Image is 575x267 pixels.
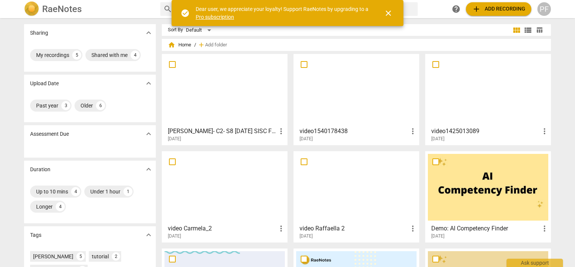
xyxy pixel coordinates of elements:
h3: Demo: AI Competency Finder [431,224,540,233]
div: My recordings [36,51,69,59]
span: more_vert [408,224,417,233]
span: / [194,42,196,48]
span: view_list [523,26,532,35]
a: LogoRaeNotes [24,2,154,17]
a: video1540178438[DATE] [296,57,417,142]
div: 3 [61,101,70,110]
div: 6 [96,101,105,110]
span: [DATE] [431,136,444,142]
button: Show more [143,27,154,38]
span: Add folder [205,42,227,48]
button: Show more [143,78,154,89]
div: Sort By [168,27,183,33]
div: Past year [36,102,58,109]
button: Tile view [511,25,522,36]
span: [DATE] [431,233,444,239]
span: more_vert [277,127,286,136]
span: expand_more [144,165,153,174]
h3: video Carmela_2 [168,224,277,233]
div: 5 [72,51,81,60]
span: expand_more [144,230,153,239]
div: Default [186,24,214,36]
span: more_vert [408,127,417,136]
p: Tags [30,231,41,239]
span: [DATE] [168,136,181,142]
p: Sharing [30,29,48,37]
div: 2 [112,252,120,261]
button: Close [379,4,397,22]
a: [PERSON_NAME]- C2- S8 [DATE] SISC Final[DATE] [164,57,285,142]
button: Upload [466,2,531,16]
span: Add recording [472,5,525,14]
span: view_module [512,26,521,35]
button: Show more [143,229,154,241]
img: Logo [24,2,39,17]
p: Duration [30,166,50,173]
span: Home [168,41,191,49]
span: more_vert [277,224,286,233]
button: Show more [143,164,154,175]
div: Dear user, we appreciate your loyalty! Support RaeNotes by upgrading to a [196,5,370,21]
div: Longer [36,203,53,210]
p: Assessment Due [30,130,69,138]
span: [DATE] [168,233,181,239]
h2: RaeNotes [42,4,82,14]
span: [DATE] [300,233,313,239]
h3: video1540178438 [300,127,408,136]
button: PF [537,2,551,16]
a: Demo: AI Competency Finder[DATE] [428,154,548,239]
div: 1 [123,187,132,196]
span: home [168,41,175,49]
span: expand_more [144,79,153,88]
button: Show more [143,128,154,140]
div: Ask support [507,259,563,267]
button: List view [522,25,534,36]
span: table_chart [536,26,543,34]
span: expand_more [144,129,153,138]
h3: video Raffaella 2 [300,224,408,233]
div: [PERSON_NAME] [33,253,73,260]
div: Up to 10 mins [36,188,68,195]
a: video1425013089[DATE] [428,57,548,142]
a: video Raffaella 2[DATE] [296,154,417,239]
h3: Paola Fanti- C2- S8 July 9 2025 SISC Final [168,127,277,136]
span: more_vert [540,127,549,136]
span: add [198,41,205,49]
div: 4 [56,202,65,211]
div: Older [81,102,93,109]
button: Table view [534,25,545,36]
a: Pro subscription [196,14,234,20]
span: more_vert [540,224,549,233]
div: 5 [76,252,85,261]
span: help [452,5,461,14]
span: close [384,9,393,18]
p: Upload Date [30,80,59,87]
span: expand_more [144,28,153,37]
span: [DATE] [300,136,313,142]
h3: video1425013089 [431,127,540,136]
a: video Carmela_2[DATE] [164,154,285,239]
span: check_circle [181,9,190,18]
span: search [163,5,172,14]
div: Shared with me [91,51,128,59]
span: add [472,5,481,14]
div: tutorial [92,253,109,260]
div: Under 1 hour [90,188,120,195]
a: Help [449,2,463,16]
div: 4 [131,51,140,60]
div: 4 [71,187,80,196]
